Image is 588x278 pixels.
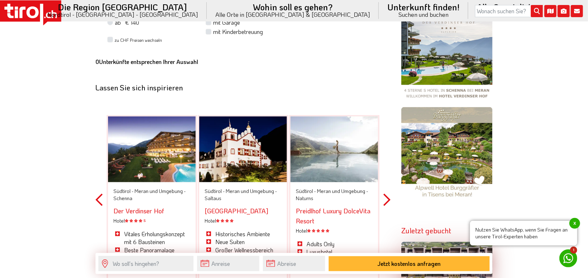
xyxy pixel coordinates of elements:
div: Hotel [296,227,373,234]
span: Saltaus [205,195,221,202]
input: Wo soll's hingehen? [98,256,193,271]
button: Jetzt kostenlos anfragen [329,256,490,271]
b: Unterkünfte entsprechen Ihrer Auswahl [95,58,198,65]
li: Großer Wellnessbereich [205,246,281,254]
input: Wonach suchen Sie? [475,5,543,17]
span: Nutzen Sie WhatsApp, wenn Sie Fragen an unsere Tirol-Experten haben [470,221,577,245]
span: Südtirol - [296,188,316,194]
small: Nordtirol - [GEOGRAPHIC_DATA] - [GEOGRAPHIC_DATA] [47,11,198,18]
li: Neue Suiten [205,238,281,246]
li: Adults Only [296,240,373,248]
div: Lassen Sie sich inspirieren [95,83,391,91]
input: Anreise [197,256,259,271]
small: Suchen und buchen [387,11,460,18]
input: Abreise [263,256,325,271]
img: verdinserhof.png [401,11,493,102]
li: Historisches Ambiente [205,230,281,238]
span: 1 [570,247,577,254]
a: 1 Nutzen Sie WhatsApp, wenn Sie Fragen an unsere Tirol-Experten habenx [559,249,577,267]
span: x [569,218,580,229]
span: Südtirol - [205,188,225,194]
a: [GEOGRAPHIC_DATA] [205,207,268,215]
sup: S [143,218,146,223]
label: mit Kinderbetreuung [213,28,263,36]
li: Luxushotel [296,248,373,256]
li: Vitales Erholungskonzept mit 6 Bausteinen [113,230,190,246]
img: burggraefler.jpg [401,107,493,198]
span: Schenna [113,195,132,202]
b: 0 [95,58,99,65]
i: Fotogalerie [558,5,570,17]
span: Südtirol - [113,188,133,194]
li: Beste Panoramalage [113,246,190,254]
div: Hotel [205,217,281,224]
a: Preidlhof Luxury DolceVita Resort [296,207,371,225]
span: Meran und Umgebung - [317,188,368,194]
i: Kontakt [571,5,583,17]
span: Meran und Umgebung - [134,188,186,194]
i: Karte öffnen [544,5,557,17]
span: Meran und Umgebung - [226,188,277,194]
span: Naturns [296,195,313,202]
strong: Zuletzt gebucht [401,226,451,235]
div: Hotel [113,217,190,224]
label: zu CHF Preisen wechseln [114,37,162,43]
a: Der Verdinser Hof [113,207,164,215]
small: Alle Orte in [GEOGRAPHIC_DATA] & [GEOGRAPHIC_DATA] [215,11,370,18]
